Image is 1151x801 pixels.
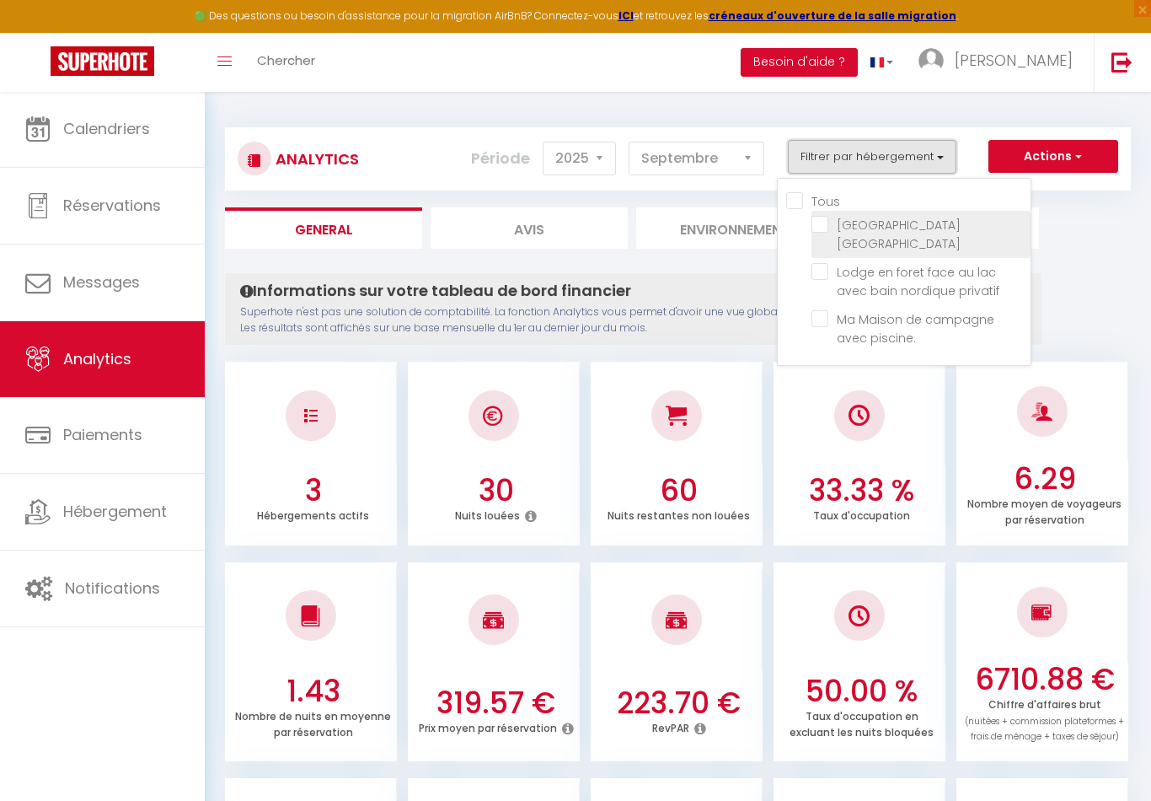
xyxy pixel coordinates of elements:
a: ICI [618,8,634,23]
a: créneaux d'ouverture de la salle migration [709,8,956,23]
img: Super Booking [51,46,154,76]
span: Chercher [257,51,315,69]
span: Ma Maison de campagne avec piscine. [837,311,994,347]
button: Besoin d'aide ? [741,48,858,77]
a: ... [PERSON_NAME] [906,33,1094,92]
span: Lodge en foret face au lac avec bain nordique privatif [837,264,999,299]
img: ... [918,48,944,73]
button: Ouvrir le widget de chat LiveChat [13,7,64,57]
span: [PERSON_NAME] [955,50,1073,71]
img: logout [1111,51,1132,73]
a: Chercher [244,33,328,92]
span: [GEOGRAPHIC_DATA] [GEOGRAPHIC_DATA] [837,217,961,252]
